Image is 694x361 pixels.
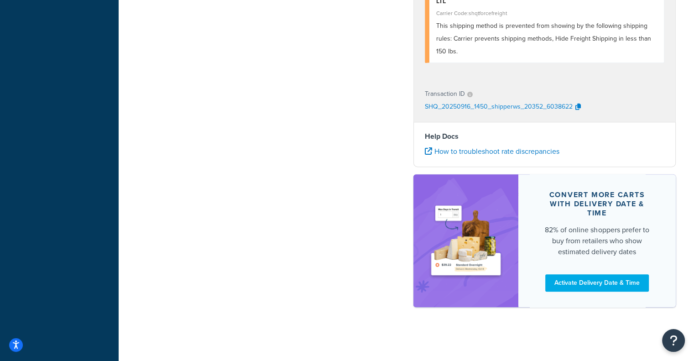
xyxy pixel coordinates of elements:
[662,329,685,352] button: Open Resource Center
[436,21,651,56] span: This shipping method is prevented from showing by the following shipping rules: Carrier prevents ...
[425,88,465,100] p: Transaction ID
[425,131,665,142] h4: Help Docs
[540,225,654,257] div: 82% of online shoppers prefer to buy from retailers who show estimated delivery dates
[540,190,654,218] div: Convert more carts with delivery date & time
[436,7,657,20] div: Carrier Code: shqtforcefreight
[427,188,505,293] img: feature-image-ddt-36eae7f7280da8017bfb280eaccd9c446f90b1fe08728e4019434db127062ab4.png
[545,274,649,292] a: Activate Delivery Date & Time
[425,100,573,114] p: SHQ_20250916_1450_shipperws_20352_6038622
[425,146,559,157] a: How to troubleshoot rate discrepancies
